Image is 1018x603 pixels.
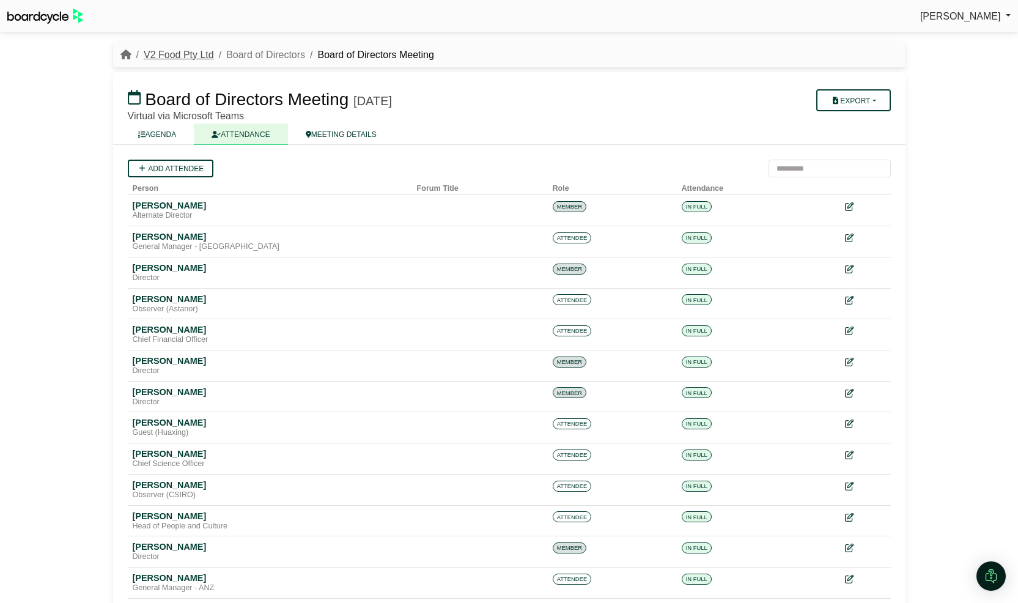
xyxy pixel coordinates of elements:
th: Person [128,177,412,195]
span: ATTENDEE [553,418,592,429]
div: Observer (CSIRO) [133,490,407,500]
span: [PERSON_NAME] [920,11,1001,21]
div: [PERSON_NAME] [133,324,407,335]
a: Board of Directors [226,50,305,60]
div: Edit [845,417,886,431]
div: Director [133,398,407,407]
span: IN FULL [682,387,712,398]
div: Edit [845,355,886,369]
span: IN FULL [682,449,712,461]
a: [PERSON_NAME] [920,9,1011,24]
div: Head of People and Culture [133,522,407,531]
span: ATTENDEE [553,449,592,461]
span: IN FULL [682,264,712,275]
span: IN FULL [682,574,712,585]
div: [PERSON_NAME] [133,231,407,242]
div: [PERSON_NAME] [133,294,407,305]
img: BoardcycleBlackGreen-aaafeed430059cb809a45853b8cf6d952af9d84e6e89e1f1685b34bfd5cb7d64.svg [7,9,83,24]
span: MEMBER [553,201,587,212]
div: Edit [845,387,886,401]
li: Board of Directors Meeting [305,47,434,63]
span: Virtual via Microsoft Teams [128,111,245,121]
div: Director [133,273,407,283]
div: [PERSON_NAME] [133,417,407,428]
div: Open Intercom Messenger [976,561,1006,591]
span: IN FULL [682,325,712,336]
div: Edit [845,479,886,494]
a: ATTENDANCE [194,124,287,145]
span: IN FULL [682,232,712,243]
div: Edit [845,572,886,586]
div: [PERSON_NAME] [133,479,407,490]
div: [DATE] [353,94,392,108]
span: ATTENDEE [553,481,592,492]
div: Edit [845,511,886,525]
span: ATTENDEE [553,294,592,305]
div: Edit [845,200,886,214]
th: Forum Title [412,177,548,195]
div: [PERSON_NAME] [133,355,407,366]
a: V2 Food Pty Ltd [144,50,214,60]
a: MEETING DETAILS [288,124,394,145]
span: MEMBER [553,387,587,398]
div: General Manager - ANZ [133,583,407,593]
div: [PERSON_NAME] [133,387,407,398]
span: MEMBER [553,542,587,553]
div: [PERSON_NAME] [133,572,407,583]
div: [PERSON_NAME] [133,262,407,273]
span: MEMBER [553,357,587,368]
nav: breadcrumb [120,47,434,63]
div: Director [133,366,407,376]
span: ATTENDEE [553,325,592,336]
div: [PERSON_NAME] [133,511,407,522]
th: Attendance [677,177,813,195]
span: IN FULL [682,418,712,429]
div: Edit [845,324,886,338]
div: Edit [845,294,886,308]
span: MEMBER [553,264,587,275]
div: Edit [845,448,886,462]
div: Alternate Director [133,211,407,221]
div: [PERSON_NAME] [133,200,407,211]
div: Edit [845,262,886,276]
span: IN FULL [682,542,712,553]
span: IN FULL [682,357,712,368]
div: Edit [845,231,886,245]
a: Add attendee [128,160,214,177]
div: [PERSON_NAME] [133,541,407,552]
span: ATTENDEE [553,574,592,585]
span: IN FULL [682,201,712,212]
div: Observer (Astanor) [133,305,407,314]
div: Chief Financial Officer [133,335,407,345]
span: Board of Directors Meeting [145,90,349,109]
div: Edit [845,541,886,555]
div: Chief Science Officer [133,459,407,469]
span: IN FULL [682,294,712,305]
span: ATTENDEE [553,232,592,243]
th: Role [548,177,677,195]
div: General Manager - [GEOGRAPHIC_DATA] [133,242,407,252]
span: ATTENDEE [553,511,592,522]
button: Export [816,89,890,111]
span: IN FULL [682,511,712,522]
div: Director [133,552,407,562]
div: Guest (Huaxing) [133,428,407,438]
span: IN FULL [682,481,712,492]
a: AGENDA [120,124,194,145]
div: [PERSON_NAME] [133,448,407,459]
